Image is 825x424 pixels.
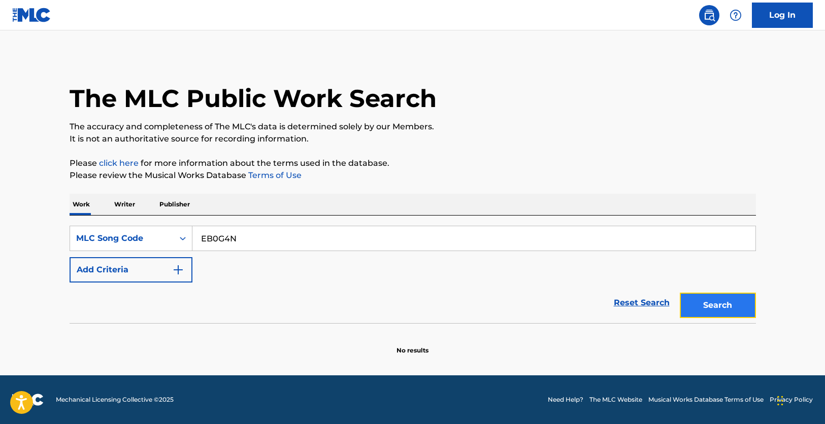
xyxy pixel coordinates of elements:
p: Please review the Musical Works Database [70,169,756,182]
a: Reset Search [609,292,675,314]
p: Writer [111,194,138,215]
p: It is not an authoritative source for recording information. [70,133,756,145]
a: Terms of Use [246,170,302,180]
div: Help [725,5,746,25]
p: Work [70,194,93,215]
img: search [703,9,715,21]
a: click here [99,158,139,168]
img: MLC Logo [12,8,51,22]
div: MLC Song Code [76,232,168,244]
img: logo [12,394,44,406]
p: Publisher [156,194,193,215]
a: Log In [752,3,813,28]
a: The MLC Website [589,395,642,404]
iframe: Chat Widget [774,375,825,424]
button: Search [680,293,756,318]
a: Need Help? [548,395,583,404]
p: Please for more information about the terms used in the database. [70,157,756,169]
form: Search Form [70,226,756,323]
img: help [730,9,742,21]
img: 9d2ae6d4665cec9f34b9.svg [172,264,184,276]
span: Mechanical Licensing Collective © 2025 [56,395,174,404]
a: Privacy Policy [770,395,813,404]
div: Drag [777,385,783,416]
button: Add Criteria [70,257,192,282]
h1: The MLC Public Work Search [70,83,437,114]
p: No results [397,334,428,355]
p: The accuracy and completeness of The MLC's data is determined solely by our Members. [70,121,756,133]
a: Public Search [699,5,719,25]
a: Musical Works Database Terms of Use [648,395,764,404]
